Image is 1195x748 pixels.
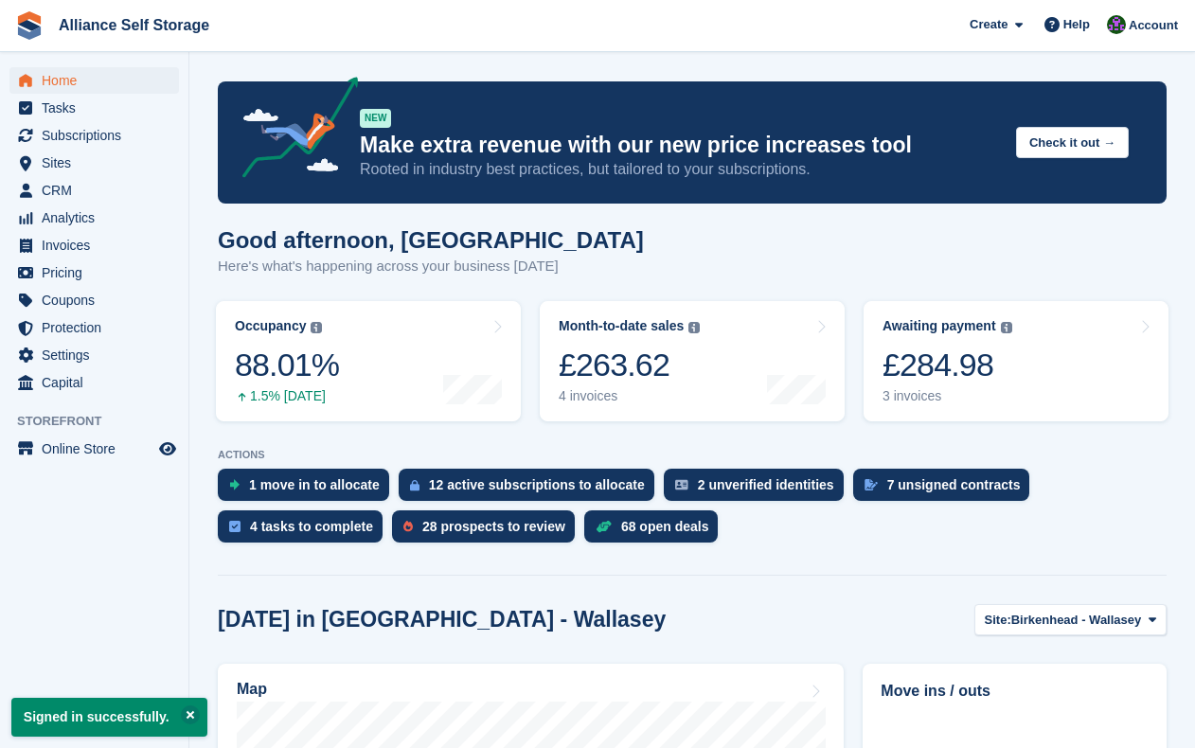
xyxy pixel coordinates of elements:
a: menu [9,342,179,368]
span: Tasks [42,95,155,121]
a: menu [9,436,179,462]
a: menu [9,314,179,341]
span: Protection [42,314,155,341]
span: Sites [42,150,155,176]
span: CRM [42,177,155,204]
img: price-adjustments-announcement-icon-8257ccfd72463d97f412b2fc003d46551f7dbcb40ab6d574587a9cd5c0d94... [226,77,359,185]
a: 2 unverified identities [664,469,853,510]
span: Home [42,67,155,94]
p: Make extra revenue with our new price increases tool [360,132,1001,159]
div: 2 unverified identities [698,477,834,492]
a: menu [9,122,179,149]
button: Site: Birkenhead - Wallasey [974,604,1167,635]
a: menu [9,287,179,313]
p: Rooted in industry best practices, but tailored to your subscriptions. [360,159,1001,180]
div: 68 open deals [621,519,709,534]
a: 28 prospects to review [392,510,584,552]
span: Pricing [42,259,155,286]
a: menu [9,232,179,258]
span: Create [970,15,1008,34]
p: Here's what's happening across your business [DATE] [218,256,644,277]
span: Analytics [42,205,155,231]
div: Month-to-date sales [559,318,684,334]
h2: Move ins / outs [881,680,1149,703]
span: Subscriptions [42,122,155,149]
img: icon-info-grey-7440780725fd019a000dd9b08b2336e03edf1995a4989e88bcd33f0948082b44.svg [1001,322,1012,333]
h2: Map [237,681,267,698]
div: £284.98 [883,346,1012,384]
img: contract_signature_icon-13c848040528278c33f63329250d36e43548de30e8caae1d1a13099fd9432cc5.svg [865,479,878,490]
span: Birkenhead - Wallasey [1011,611,1142,630]
img: move_ins_to_allocate_icon-fdf77a2bb77ea45bf5b3d319d69a93e2d87916cf1d5bf7949dd705db3b84f3ca.svg [229,479,240,490]
a: Occupancy 88.01% 1.5% [DATE] [216,301,521,421]
a: 7 unsigned contracts [853,469,1040,510]
div: 12 active subscriptions to allocate [429,477,645,492]
span: Settings [42,342,155,368]
a: menu [9,150,179,176]
img: verify_identity-adf6edd0f0f0b5bbfe63781bf79b02c33cf7c696d77639b501bdc392416b5a36.svg [675,479,688,490]
a: Preview store [156,437,179,460]
span: Invoices [42,232,155,258]
a: 68 open deals [584,510,728,552]
a: 1 move in to allocate [218,469,399,510]
a: Alliance Self Storage [51,9,217,41]
a: menu [9,369,179,396]
div: 1 move in to allocate [249,477,380,492]
img: task-75834270c22a3079a89374b754ae025e5fb1db73e45f91037f5363f120a921f8.svg [229,521,241,532]
a: menu [9,95,179,121]
img: icon-info-grey-7440780725fd019a000dd9b08b2336e03edf1995a4989e88bcd33f0948082b44.svg [688,322,700,333]
a: 12 active subscriptions to allocate [399,469,664,510]
a: Month-to-date sales £263.62 4 invoices [540,301,845,421]
a: menu [9,205,179,231]
img: prospect-51fa495bee0391a8d652442698ab0144808aea92771e9ea1ae160a38d050c398.svg [403,521,413,532]
span: Capital [42,369,155,396]
div: 3 invoices [883,388,1012,404]
img: icon-info-grey-7440780725fd019a000dd9b08b2336e03edf1995a4989e88bcd33f0948082b44.svg [311,322,322,333]
h1: Good afternoon, [GEOGRAPHIC_DATA] [218,227,644,253]
span: Site: [985,611,1011,630]
div: 1.5% [DATE] [235,388,339,404]
div: Occupancy [235,318,306,334]
div: 4 invoices [559,388,700,404]
span: Account [1129,16,1178,35]
img: active_subscription_to_allocate_icon-d502201f5373d7db506a760aba3b589e785aa758c864c3986d89f69b8ff3... [410,479,419,491]
span: Storefront [17,412,188,431]
div: 88.01% [235,346,339,384]
p: Signed in successfully. [11,698,207,737]
span: Online Store [42,436,155,462]
button: Check it out → [1016,127,1129,158]
div: £263.62 [559,346,700,384]
img: stora-icon-8386f47178a22dfd0bd8f6a31ec36ba5ce8667c1dd55bd0f319d3a0aa187defe.svg [15,11,44,40]
div: 28 prospects to review [422,519,565,534]
div: 4 tasks to complete [250,519,373,534]
p: ACTIONS [218,449,1167,461]
a: menu [9,177,179,204]
a: menu [9,259,179,286]
span: Help [1063,15,1090,34]
a: 4 tasks to complete [218,510,392,552]
div: NEW [360,109,391,128]
h2: [DATE] in [GEOGRAPHIC_DATA] - Wallasey [218,607,666,632]
a: menu [9,67,179,94]
div: 7 unsigned contracts [887,477,1021,492]
a: Awaiting payment £284.98 3 invoices [864,301,1168,421]
div: Awaiting payment [883,318,996,334]
img: Romilly Norton [1107,15,1126,34]
img: deal-1b604bf984904fb50ccaf53a9ad4b4a5d6e5aea283cecdc64d6e3604feb123c2.svg [596,520,612,533]
span: Coupons [42,287,155,313]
